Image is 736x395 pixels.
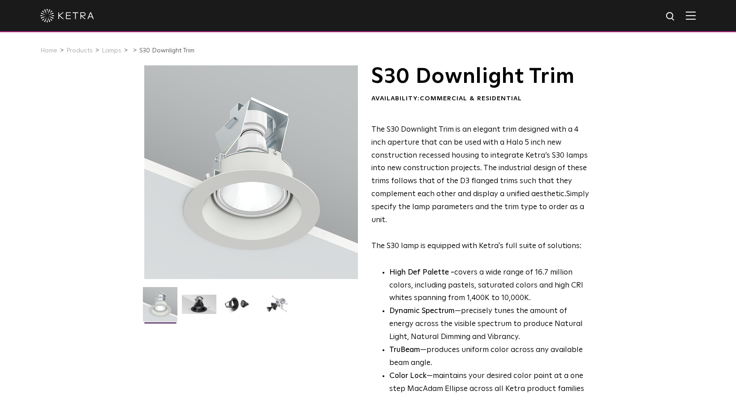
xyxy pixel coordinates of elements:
[182,295,216,321] img: S30 Halo Downlight_Hero_Black_Gradient
[371,65,590,88] h1: S30 Downlight Trim
[66,47,93,54] a: Products
[389,344,590,370] li: —produces uniform color across any available beam angle.
[420,95,522,102] span: Commercial & Residential
[371,126,588,198] span: The S30 Downlight Trim is an elegant trim designed with a 4 inch aperture that can be used with a...
[371,94,590,103] div: Availability:
[102,47,121,54] a: Lamps
[389,305,590,344] li: —precisely tunes the amount of energy across the visible spectrum to produce Natural Light, Natur...
[260,295,294,321] img: S30 Halo Downlight_Exploded_Black
[665,11,676,22] img: search icon
[40,9,94,22] img: ketra-logo-2019-white
[371,124,590,253] p: The S30 lamp is equipped with Ketra's full suite of solutions:
[389,266,590,305] p: covers a wide range of 16.7 million colors, including pastels, saturated colors and high CRI whit...
[143,287,177,328] img: S30-DownlightTrim-2021-Web-Square
[371,190,589,224] span: Simply specify the lamp parameters and the trim type to order as a unit.​
[389,346,420,354] strong: TruBeam
[139,47,194,54] a: S30 Downlight Trim
[389,269,454,276] strong: High Def Palette -
[389,372,426,380] strong: Color Lock
[389,307,455,315] strong: Dynamic Spectrum
[221,295,255,321] img: S30 Halo Downlight_Table Top_Black
[686,11,696,20] img: Hamburger%20Nav.svg
[40,47,57,54] a: Home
